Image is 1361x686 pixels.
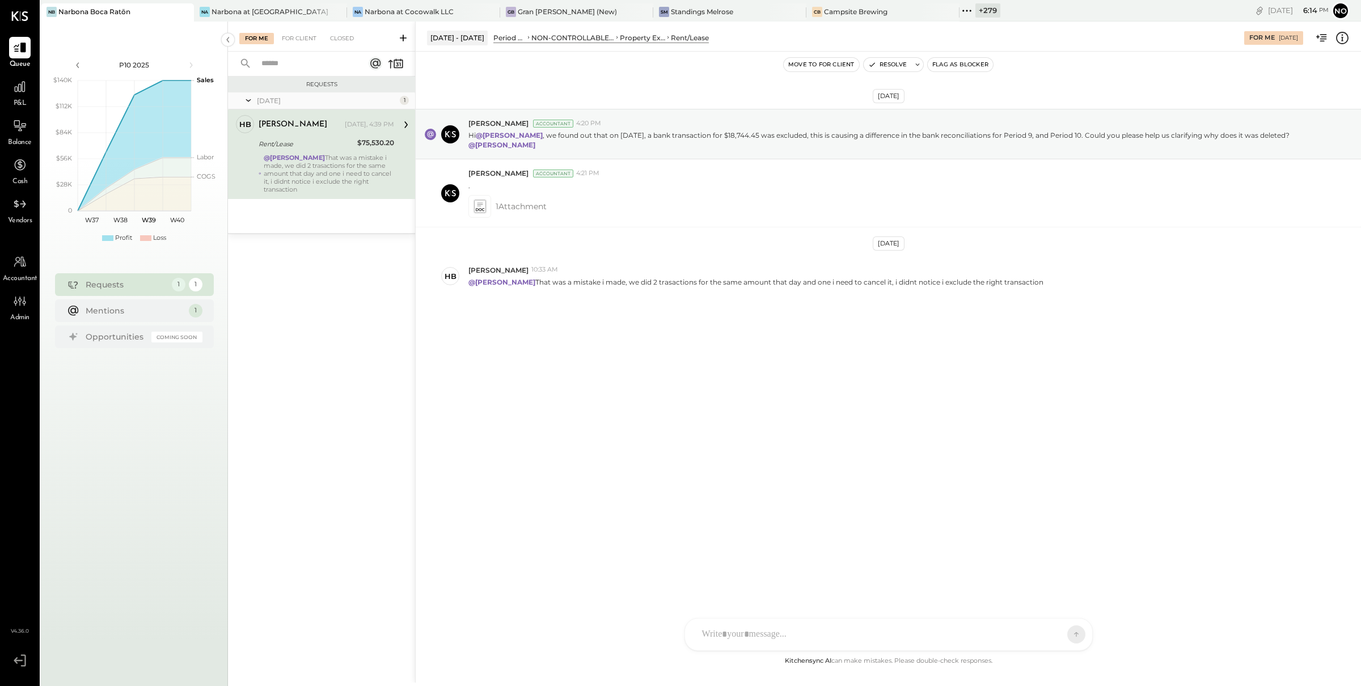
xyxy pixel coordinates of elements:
[496,195,547,218] span: 1 Attachment
[276,33,322,44] div: For Client
[56,154,72,162] text: $56K
[264,154,394,193] div: That was a mistake i made, we did 2 trasactions for the same amount that day and one i need to ca...
[1332,2,1350,20] button: No
[86,60,183,70] div: P10 2025
[115,234,132,243] div: Profit
[8,216,32,226] span: Vendors
[427,31,488,45] div: [DATE] - [DATE]
[659,7,669,17] div: SM
[56,128,72,136] text: $84K
[189,304,202,317] div: 1
[928,58,993,71] button: Flag as Blocker
[353,7,363,17] div: Na
[784,58,859,71] button: Move to for client
[671,33,709,43] div: Rent/Lease
[493,33,526,43] div: Period P&L
[1,76,39,109] a: P&L
[531,33,614,43] div: NON-CONTROLLABLE EXPENSES
[1,115,39,148] a: Balance
[14,99,27,109] span: P&L
[86,305,183,316] div: Mentions
[812,7,822,17] div: CB
[197,172,215,180] text: COGS
[620,33,665,43] div: Property Expenses
[1,37,39,70] a: Queue
[506,7,516,17] div: GB
[53,76,72,84] text: $140K
[257,96,397,105] div: [DATE]
[239,119,251,130] div: HB
[324,33,360,44] div: Closed
[468,141,535,149] strong: @[PERSON_NAME]
[531,265,558,274] span: 10:33 AM
[468,130,1308,150] p: Hi , we found out that on [DATE], a bank transaction for $18,744.45 was excluded, this is causing...
[68,206,72,214] text: 0
[1268,5,1329,16] div: [DATE]
[86,279,166,290] div: Requests
[172,278,185,291] div: 1
[400,96,409,105] div: 1
[58,7,130,16] div: Narbona Boca Ratōn
[197,76,214,84] text: Sales
[1,290,39,323] a: Admin
[153,234,166,243] div: Loss
[345,120,394,129] div: [DATE], 4:39 PM
[56,180,72,188] text: $28K
[8,138,32,148] span: Balance
[576,169,599,178] span: 4:21 PM
[468,118,529,128] span: [PERSON_NAME]
[1,251,39,284] a: Accountant
[873,236,904,251] div: [DATE]
[197,153,214,161] text: Labor
[212,7,330,16] div: Narbona at [GEOGRAPHIC_DATA] LLC
[1254,5,1265,16] div: copy link
[671,7,733,16] div: Standings Melrose
[468,181,470,190] p: .
[576,119,601,128] span: 4:20 PM
[824,7,887,16] div: Campsite Brewing
[468,265,529,275] span: [PERSON_NAME]
[239,33,274,44] div: For Me
[1,154,39,187] a: Cash
[47,7,57,17] div: NB
[10,313,29,323] span: Admin
[264,154,325,162] strong: @[PERSON_NAME]
[365,7,454,16] div: Narbona at Cocowalk LLC
[113,216,127,224] text: W38
[10,60,31,70] span: Queue
[189,278,202,291] div: 1
[1249,33,1275,43] div: For Me
[476,131,543,139] strong: @[PERSON_NAME]
[12,177,27,187] span: Cash
[200,7,210,17] div: Na
[151,332,202,342] div: Coming Soon
[357,137,394,149] div: $75,530.20
[533,170,573,177] div: Accountant
[518,7,617,16] div: Gran [PERSON_NAME] (New)
[85,216,99,224] text: W37
[259,119,327,130] div: [PERSON_NAME]
[86,331,146,342] div: Opportunities
[1279,34,1298,42] div: [DATE]
[975,3,1000,18] div: + 279
[468,168,529,178] span: [PERSON_NAME]
[170,216,184,224] text: W40
[445,271,457,282] div: HB
[1,193,39,226] a: Vendors
[3,274,37,284] span: Accountant
[234,81,409,88] div: Requests
[468,278,535,286] strong: @[PERSON_NAME]
[873,89,904,103] div: [DATE]
[468,277,1043,287] p: That was a mistake i made, we did 2 trasactions for the same amount that day and one i need to ca...
[864,58,911,71] button: Resolve
[259,138,354,150] div: Rent/Lease
[56,102,72,110] text: $112K
[533,120,573,128] div: Accountant
[141,216,155,224] text: W39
